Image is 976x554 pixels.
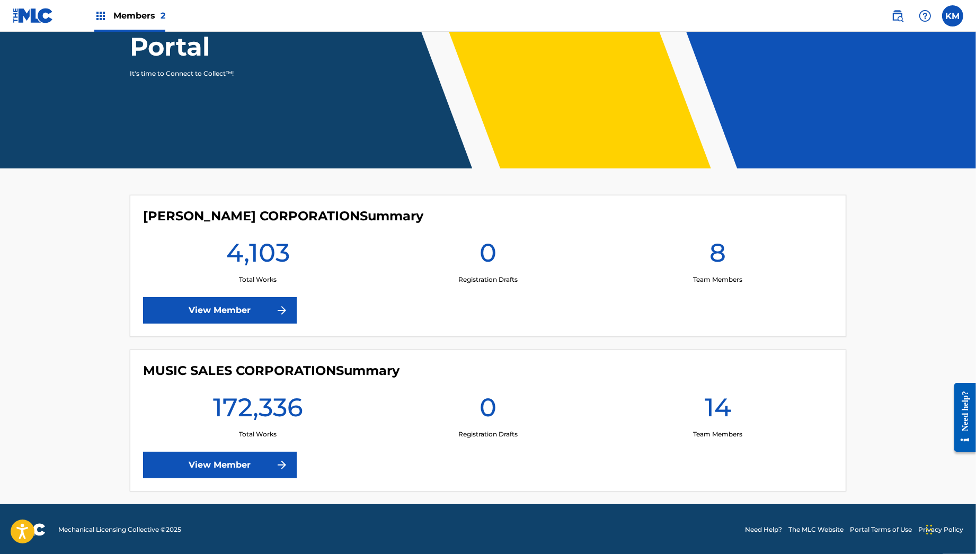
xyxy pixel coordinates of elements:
span: Mechanical Licensing Collective © 2025 [58,525,181,534]
a: Public Search [887,5,908,26]
div: User Menu [942,5,963,26]
a: Need Help? [745,525,782,534]
span: Members [113,10,165,22]
a: The MLC Website [788,525,844,534]
p: It's time to Connect to Collect™! [130,69,314,78]
a: Privacy Policy [918,525,963,534]
h1: 14 [705,391,731,430]
iframe: Chat Widget [923,503,976,554]
h1: 8 [709,237,726,275]
h1: 172,336 [213,391,303,430]
h4: MUSIC SALES CORPORATION [143,363,400,379]
h4: C. F. PETERS CORPORATION [143,208,423,224]
p: Team Members [693,275,742,284]
p: Team Members [693,430,742,439]
p: Total Works [239,275,277,284]
img: MLC Logo [13,8,54,23]
div: Drag [926,514,933,546]
h1: 0 [480,237,496,275]
img: help [919,10,931,22]
a: View Member [143,297,297,324]
p: Registration Drafts [458,275,518,284]
h1: 4,103 [226,237,290,275]
img: search [891,10,904,22]
iframe: Resource Center [946,374,976,460]
img: Top Rightsholders [94,10,107,22]
span: 2 [161,11,165,21]
a: Portal Terms of Use [850,525,912,534]
img: logo [13,523,46,536]
p: Registration Drafts [458,430,518,439]
img: f7272a7cc735f4ea7f67.svg [276,304,288,317]
h1: 0 [480,391,496,430]
a: View Member [143,452,297,478]
p: Total Works [239,430,277,439]
div: Help [915,5,936,26]
img: f7272a7cc735f4ea7f67.svg [276,459,288,471]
